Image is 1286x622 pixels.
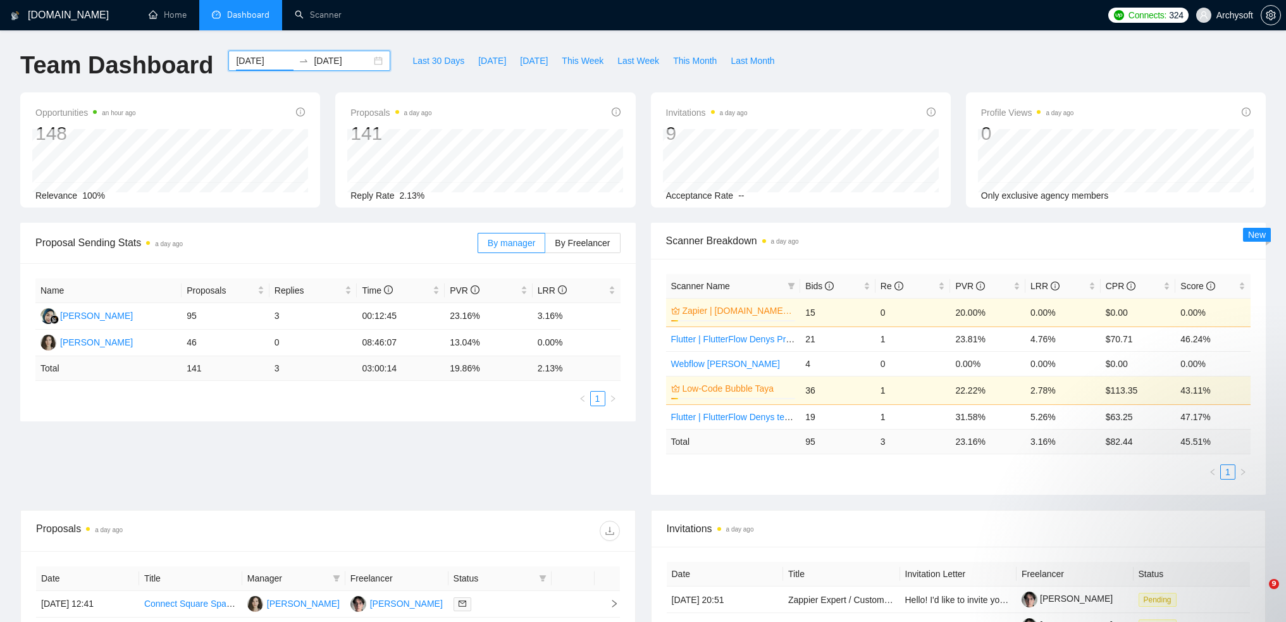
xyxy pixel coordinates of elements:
th: Proposals [182,278,269,303]
time: an hour ago [102,109,135,116]
td: 1 [875,327,951,351]
span: info-circle [894,282,903,290]
a: Connect Square Space Forms to HubSpot via Zapier [144,599,352,609]
a: 1 [591,392,605,406]
span: [DATE] [520,54,548,68]
td: $0.00 [1101,298,1176,327]
a: Low-Code Bubble Taya [683,382,793,395]
span: info-circle [927,108,936,116]
td: 5.26% [1025,404,1101,429]
td: 3 [875,429,951,454]
span: Score [1180,281,1215,291]
span: filter [785,277,798,295]
span: Only exclusive agency members [981,190,1109,201]
button: Last Month [724,51,781,71]
td: 36 [800,376,875,404]
span: Reply Rate [350,190,394,201]
div: [PERSON_NAME] [370,597,443,611]
td: 0 [875,351,951,376]
td: 0 [875,298,951,327]
span: Acceptance Rate [666,190,734,201]
th: Title [783,562,900,587]
td: 22.22% [950,376,1025,404]
span: Profile Views [981,105,1074,120]
td: 43.11% [1175,376,1251,404]
td: $ 82.44 [1101,429,1176,454]
span: info-circle [825,282,834,290]
td: 2.13 % [533,356,621,381]
span: filter [536,569,549,588]
td: 08:46:07 [357,330,445,356]
a: AS[PERSON_NAME] [40,337,133,347]
span: 2.13% [400,190,425,201]
td: [DATE] 20:51 [667,587,784,613]
td: 00:12:45 [357,303,445,330]
td: 15 [800,298,875,327]
span: info-circle [296,108,305,116]
img: AS [247,596,263,612]
span: Manager [247,571,328,585]
button: [DATE] [513,51,555,71]
td: 47.17% [1175,404,1251,429]
span: info-circle [558,285,567,294]
input: Start date [236,54,294,68]
span: LRR [538,285,567,295]
span: left [1209,468,1216,476]
td: Total [35,356,182,381]
button: right [1235,464,1251,480]
td: 23.16% [445,303,533,330]
span: Proposal Sending Stats [35,235,478,251]
span: By Freelancer [555,238,610,248]
td: 3.16 % [1025,429,1101,454]
button: Last Week [610,51,666,71]
span: Scanner Breakdown [666,233,1251,249]
span: Scanner Name [671,281,730,291]
a: 1 [1221,465,1235,479]
td: 4.76% [1025,327,1101,351]
td: 141 [182,356,269,381]
h1: Team Dashboard [20,51,213,80]
span: Last Month [731,54,774,68]
td: 21 [800,327,875,351]
td: 1 [875,376,951,404]
td: 13.04% [445,330,533,356]
li: 1 [590,391,605,406]
span: info-circle [1051,282,1060,290]
td: 3 [269,303,357,330]
span: Proposals [187,283,255,297]
button: This Month [666,51,724,71]
span: Invitations [667,521,1251,537]
li: Previous Page [575,391,590,406]
li: Next Page [605,391,621,406]
img: VS [350,596,366,612]
span: right [609,395,617,402]
span: This Month [673,54,717,68]
td: 0.00% [1175,351,1251,376]
time: a day ago [155,240,183,247]
span: mail [459,600,466,607]
th: Freelancer [345,566,448,591]
img: NA [40,308,56,324]
span: info-circle [1127,282,1135,290]
time: a day ago [404,109,432,116]
span: crown [671,306,680,315]
time: a day ago [726,526,754,533]
button: Last 30 Days [405,51,471,71]
a: Flutter | FlutterFlow Denys Promt (T,T,S) [671,334,829,344]
span: info-circle [384,285,393,294]
td: 0.00% [950,351,1025,376]
span: PVR [450,285,479,295]
button: left [1205,464,1220,480]
span: CPR [1106,281,1135,291]
li: 1 [1220,464,1235,480]
time: a day ago [95,526,123,533]
button: [DATE] [471,51,513,71]
span: Proposals [350,105,431,120]
button: This Week [555,51,610,71]
a: Flutter | FlutterFlow Denys template (M,W,F,S) [671,412,853,422]
time: a day ago [771,238,799,245]
th: Title [139,566,242,591]
td: 3 [269,356,357,381]
th: Date [36,566,139,591]
span: info-circle [1206,282,1215,290]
